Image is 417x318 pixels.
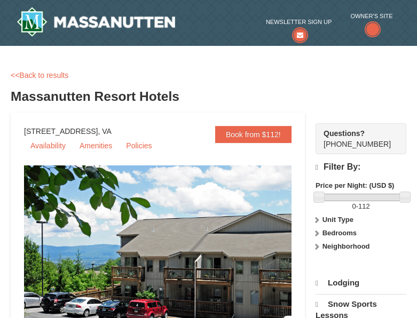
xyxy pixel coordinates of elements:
[11,86,406,107] h3: Massanutten Resort Hotels
[358,202,370,210] span: 112
[24,138,72,154] a: Availability
[17,7,176,37] a: Massanutten Resort
[350,11,392,38] a: Owner's Site
[316,273,406,293] a: Lodging
[352,202,356,210] span: 0
[266,17,332,38] a: Newsletter Sign Up
[324,129,365,138] strong: Questions?
[120,138,158,154] a: Policies
[322,229,357,237] strong: Bedrooms
[324,128,391,148] span: [PHONE_NUMBER]
[17,7,176,37] img: Massanutten Resort Logo
[11,71,68,79] a: <<Back to results
[73,138,119,154] a: Amenities
[266,17,332,27] span: Newsletter Sign Up
[215,126,292,143] a: Book from $112!
[316,181,394,189] strong: Price per Night: (USD $)
[316,162,406,172] h4: Filter By:
[350,11,392,21] span: Owner's Site
[316,201,406,212] label: -
[322,242,370,250] strong: Neighborhood
[322,216,353,224] strong: Unit Type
